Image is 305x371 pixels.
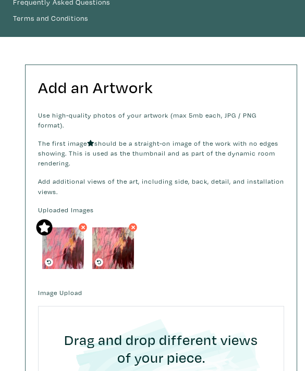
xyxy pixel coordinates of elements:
[38,177,284,197] p: Add additional views of the art, including side, back, detail, and installation views.
[38,111,284,131] p: Use high-quality photos of your artwork (max 5mb each, JPG / PNG format).
[38,206,284,215] label: Uploaded Images
[38,139,284,169] p: The first image should be a straight-on image of the work with no edges showing. This is used as ...
[38,78,284,98] h2: Add an Artwork
[13,13,292,25] a: Terms and Conditions
[92,228,134,270] img: phpThumb.php
[38,288,82,298] label: Image Upload
[42,228,84,270] img: phpThumb.php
